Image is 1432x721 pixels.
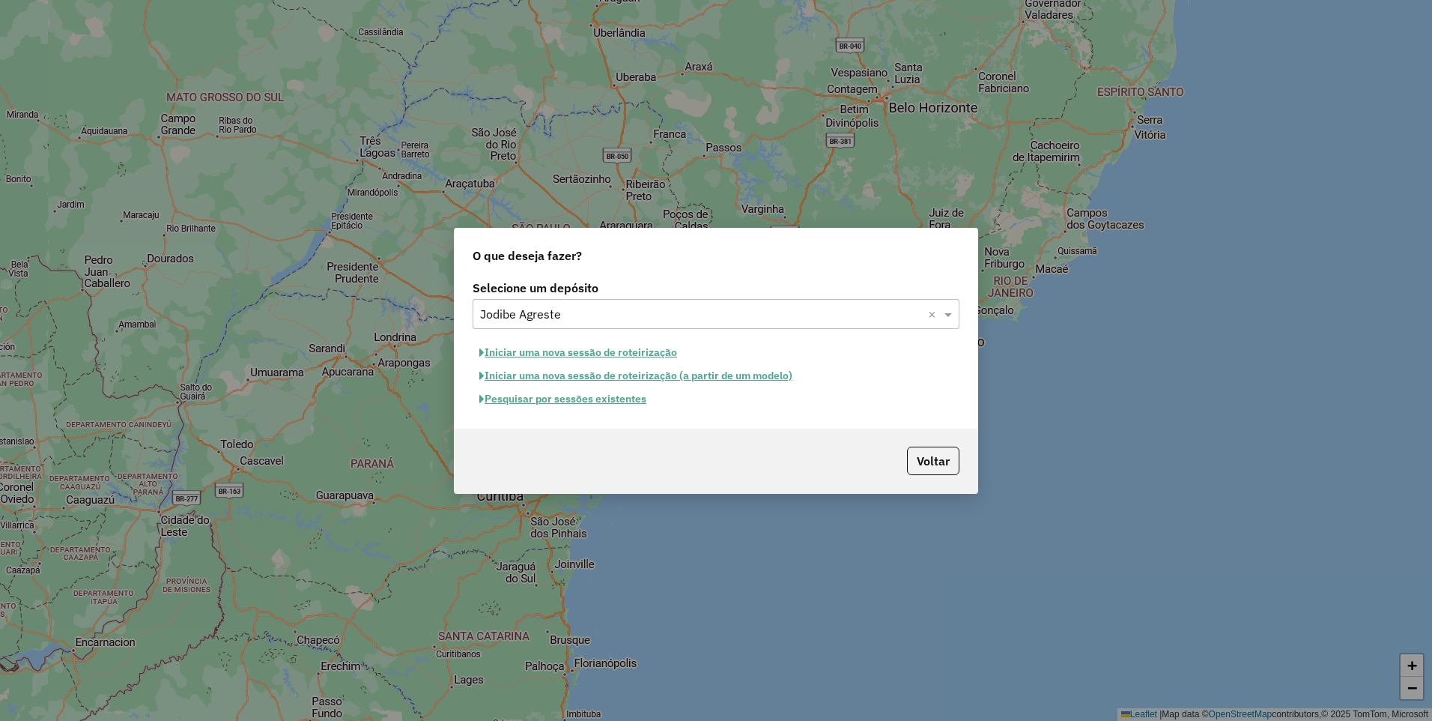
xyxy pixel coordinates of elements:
[473,387,653,411] button: Pesquisar por sessões existentes
[907,447,959,475] button: Voltar
[473,364,799,387] button: Iniciar uma nova sessão de roteirização (a partir de um modelo)
[928,305,941,323] span: Clear all
[473,341,684,364] button: Iniciar uma nova sessão de roteirização
[473,279,959,297] label: Selecione um depósito
[473,247,582,265] span: O que deseja fazer?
